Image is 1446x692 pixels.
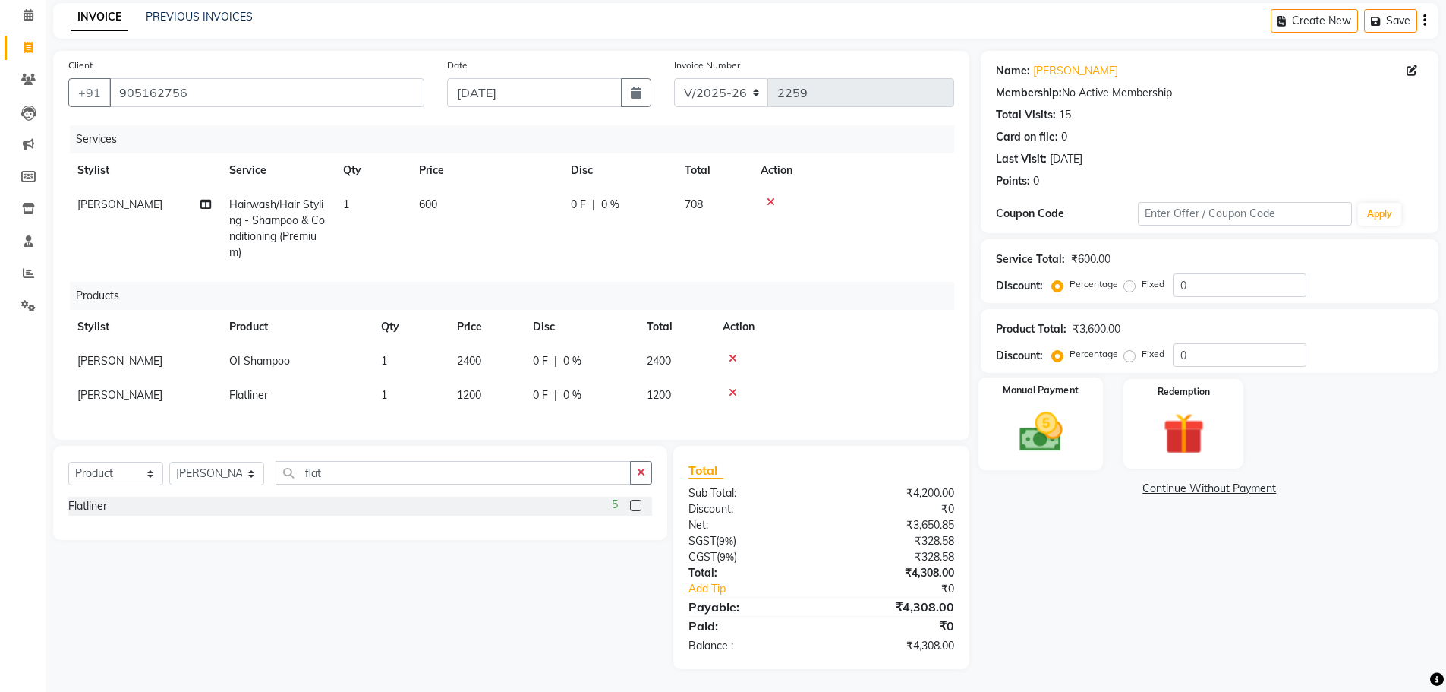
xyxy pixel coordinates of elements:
[677,617,821,635] div: Paid:
[1061,129,1067,145] div: 0
[447,58,468,72] label: Date
[457,388,481,402] span: 1200
[77,197,162,211] span: [PERSON_NAME]
[688,463,723,479] span: Total
[821,598,966,616] div: ₹4,308.00
[1358,203,1401,226] button: Apply
[674,58,740,72] label: Invoice Number
[334,153,410,188] th: Qty
[77,388,162,402] span: [PERSON_NAME]
[677,501,821,517] div: Discount:
[821,501,966,517] div: ₹0
[1150,408,1218,460] img: _gift.svg
[996,173,1030,189] div: Points:
[996,278,1043,294] div: Discount:
[571,197,586,213] span: 0 F
[677,598,821,616] div: Payable:
[533,353,548,369] span: 0 F
[996,251,1065,267] div: Service Total:
[677,581,845,597] a: Add Tip
[1364,9,1417,33] button: Save
[1158,385,1210,399] label: Redemption
[1033,173,1039,189] div: 0
[563,387,581,403] span: 0 %
[647,388,671,402] span: 1200
[70,282,966,310] div: Products
[638,310,714,344] th: Total
[1033,63,1118,79] a: [PERSON_NAME]
[410,153,562,188] th: Price
[220,310,372,344] th: Product
[647,354,671,368] span: 2400
[457,354,481,368] span: 2400
[562,153,676,188] th: Disc
[984,481,1435,497] a: Continue Without Payment
[751,153,954,188] th: Action
[372,310,448,344] th: Qty
[996,321,1066,337] div: Product Total:
[996,206,1139,222] div: Coupon Code
[821,617,966,635] div: ₹0
[68,153,220,188] th: Stylist
[533,387,548,403] span: 0 F
[68,310,220,344] th: Stylist
[677,517,821,533] div: Net:
[821,549,966,565] div: ₹328.58
[612,497,618,513] span: 5
[1073,321,1120,337] div: ₹3,600.00
[229,388,268,402] span: Flatliner
[77,354,162,368] span: [PERSON_NAME]
[1059,107,1071,123] div: 15
[996,348,1043,364] div: Discount:
[229,354,290,368] span: OI Shampoo
[1271,9,1358,33] button: Create New
[381,388,387,402] span: 1
[554,387,557,403] span: |
[229,197,325,259] span: Hairwash/Hair Styling - Shampoo & Conditioning (Premium)
[68,498,107,514] div: Flatliner
[524,310,638,344] th: Disc
[419,197,437,211] span: 600
[592,197,595,213] span: |
[1138,202,1352,226] input: Enter Offer / Coupon Code
[821,485,966,501] div: ₹4,200.00
[677,533,821,549] div: ( )
[68,78,111,107] button: +91
[448,310,524,344] th: Price
[601,197,619,213] span: 0 %
[381,354,387,368] span: 1
[1050,151,1082,167] div: [DATE]
[714,310,954,344] th: Action
[146,10,253,24] a: PREVIOUS INVOICES
[276,461,631,485] input: Search or Scan
[109,78,424,107] input: Search by Name/Mobile/Email/Code
[1071,251,1110,267] div: ₹600.00
[1142,277,1164,291] label: Fixed
[688,550,717,564] span: CGST
[719,535,733,547] span: 9%
[996,129,1058,145] div: Card on file:
[996,63,1030,79] div: Name:
[677,638,821,654] div: Balance :
[821,517,966,533] div: ₹3,650.85
[685,197,703,211] span: 708
[68,58,93,72] label: Client
[821,533,966,549] div: ₹328.58
[554,353,557,369] span: |
[1006,407,1076,457] img: _cash.svg
[70,125,966,153] div: Services
[676,153,751,188] th: Total
[1142,347,1164,361] label: Fixed
[996,107,1056,123] div: Total Visits:
[996,151,1047,167] div: Last Visit:
[688,534,716,548] span: SGST
[677,549,821,565] div: ( )
[677,565,821,581] div: Total:
[1070,277,1118,291] label: Percentage
[720,551,734,563] span: 9%
[677,485,821,501] div: Sub Total:
[563,353,581,369] span: 0 %
[996,85,1062,101] div: Membership:
[71,4,128,31] a: INVOICE
[821,565,966,581] div: ₹4,308.00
